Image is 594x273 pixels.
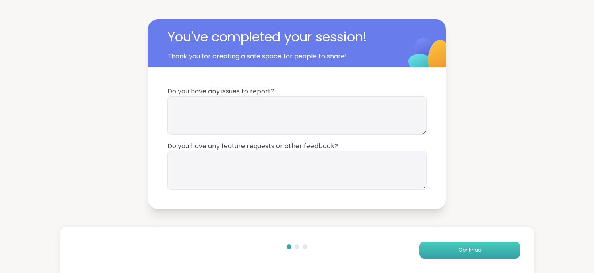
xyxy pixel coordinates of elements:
[167,141,427,151] span: Do you have any feature requests or other feedback?
[167,52,389,61] span: Thank you for creating a safe space for people to share!
[419,242,520,259] button: Continue
[390,17,470,97] img: ShareWell Logomark
[458,246,481,254] span: Continue
[167,27,401,47] span: You've completed your session!
[167,87,427,96] span: Do you have any issues to report?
